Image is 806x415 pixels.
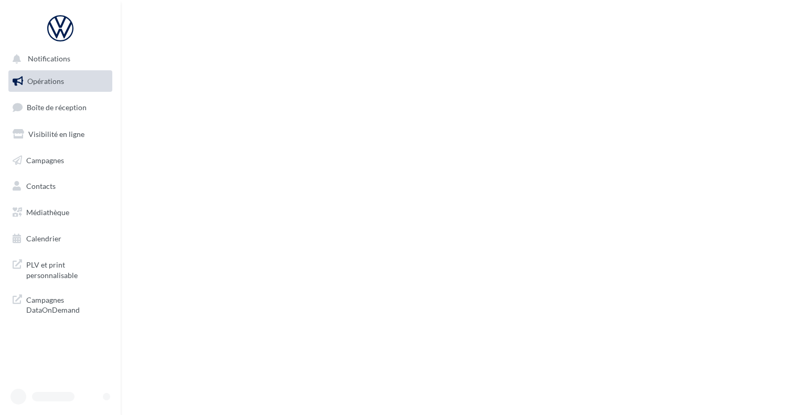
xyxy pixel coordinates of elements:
[26,182,56,190] span: Contacts
[6,228,114,250] a: Calendrier
[6,150,114,172] a: Campagnes
[26,293,108,315] span: Campagnes DataOnDemand
[6,289,114,320] a: Campagnes DataOnDemand
[6,175,114,197] a: Contacts
[28,55,70,63] span: Notifications
[6,201,114,224] a: Médiathèque
[26,155,64,164] span: Campagnes
[28,130,84,139] span: Visibilité en ligne
[27,77,64,86] span: Opérations
[6,253,114,284] a: PLV et print personnalisable
[26,234,61,243] span: Calendrier
[27,103,87,112] span: Boîte de réception
[6,123,114,145] a: Visibilité en ligne
[26,208,69,217] span: Médiathèque
[26,258,108,280] span: PLV et print personnalisable
[6,96,114,119] a: Boîte de réception
[6,70,114,92] a: Opérations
